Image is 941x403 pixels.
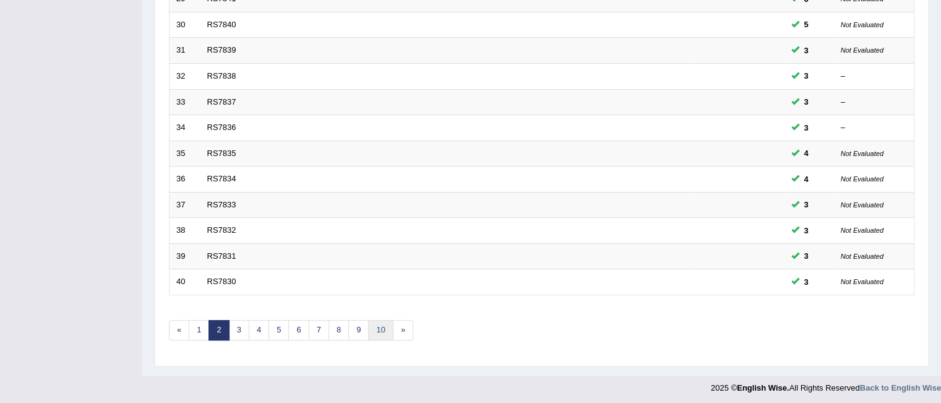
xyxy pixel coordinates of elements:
[799,224,814,237] span: You can still take this question
[841,122,908,134] div: –
[799,44,814,57] span: You can still take this question
[170,218,200,244] td: 38
[169,320,189,340] a: «
[799,173,814,186] span: You can still take this question
[229,320,249,340] a: 3
[799,121,814,134] span: You can still take this question
[207,20,236,29] a: RS7840
[841,21,883,28] small: Not Evaluated
[841,175,883,183] small: Not Evaluated
[711,376,941,394] div: 2025 © All Rights Reserved
[207,174,236,183] a: RS7834
[207,97,236,106] a: RS7837
[170,115,200,141] td: 34
[841,253,883,260] small: Not Evaluated
[269,320,289,340] a: 5
[841,227,883,234] small: Not Evaluated
[841,201,883,209] small: Not Evaluated
[288,320,309,340] a: 6
[799,147,814,160] span: You can still take this question
[207,149,236,158] a: RS7835
[841,46,883,54] small: Not Evaluated
[170,167,200,193] td: 36
[170,141,200,167] td: 35
[799,198,814,211] span: You can still take this question
[170,38,200,64] td: 31
[799,69,814,82] span: You can still take this question
[207,71,236,80] a: RS7838
[207,123,236,132] a: RS7836
[207,277,236,286] a: RS7830
[348,320,369,340] a: 9
[860,383,941,392] a: Back to English Wise
[207,225,236,235] a: RS7832
[393,320,413,340] a: »
[841,71,908,82] div: –
[841,278,883,285] small: Not Evaluated
[249,320,269,340] a: 4
[189,320,209,340] a: 1
[170,269,200,295] td: 40
[207,200,236,209] a: RS7833
[170,192,200,218] td: 37
[207,45,236,54] a: RS7839
[737,383,789,392] strong: English Wise.
[841,150,883,157] small: Not Evaluated
[309,320,329,340] a: 7
[208,320,229,340] a: 2
[799,95,814,108] span: You can still take this question
[207,251,236,261] a: RS7831
[841,97,908,108] div: –
[170,12,200,38] td: 30
[799,249,814,262] span: You can still take this question
[368,320,393,340] a: 10
[799,18,814,31] span: You can still take this question
[799,275,814,288] span: You can still take this question
[329,320,349,340] a: 8
[170,63,200,89] td: 32
[170,243,200,269] td: 39
[170,89,200,115] td: 33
